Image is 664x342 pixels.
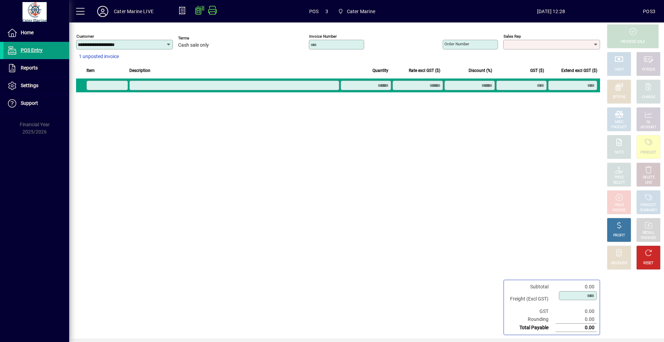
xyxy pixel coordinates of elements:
span: GST ($) [530,67,544,74]
div: RECALL [643,230,655,235]
div: PROFIT [613,233,625,238]
button: Profile [92,5,114,18]
td: Subtotal [507,283,555,291]
td: 0.00 [555,283,597,291]
span: Quantity [372,67,388,74]
div: INVOICE [612,208,625,213]
span: POS Entry [21,47,43,53]
div: LINE [645,180,652,185]
span: Item [86,67,95,74]
div: POS3 [643,6,655,17]
td: 0.00 [555,315,597,324]
span: Settings [21,83,38,88]
span: Rate excl GST ($) [409,67,440,74]
div: SUMMARY [640,208,657,213]
div: NOTE [615,150,624,155]
span: 1 unposted invoice [79,53,119,60]
td: Total Payable [507,324,555,332]
span: Description [129,67,150,74]
a: Settings [3,77,69,94]
div: INVOICES [641,235,656,241]
div: MISC [615,120,623,125]
td: Freight (Excl GST) [507,291,555,307]
span: Home [21,30,34,35]
span: Discount (%) [469,67,492,74]
mat-label: Sales rep [504,34,521,39]
span: Cash sale only [178,43,209,48]
td: GST [507,307,555,315]
span: Reports [21,65,38,71]
span: Cater Marine [347,6,375,17]
mat-label: Customer [76,34,94,39]
div: EFTPOS [613,95,626,100]
div: CHEQUE [642,67,655,72]
td: 0.00 [555,324,597,332]
span: 3 [325,6,328,17]
td: 0.00 [555,307,597,315]
span: Cater Marine [335,5,378,18]
div: RESET [643,261,654,266]
div: PRODUCT [611,125,627,130]
div: CHARGE [642,95,655,100]
td: Rounding [507,315,555,324]
span: Terms [178,36,220,40]
div: CASH [615,67,624,72]
mat-label: Order number [444,41,469,46]
div: DISCOUNT [611,261,627,266]
a: Home [3,24,69,41]
span: [DATE] 12:28 [459,6,643,17]
div: PRODUCT [640,150,656,155]
span: Extend excl GST ($) [561,67,597,74]
div: Cater Marine LIVE [114,6,154,17]
div: DELETE [643,175,654,180]
div: PRICE [615,175,624,180]
div: PROCESS SALE [621,39,645,45]
div: GL [646,120,651,125]
div: PRODUCT [640,203,656,208]
div: ACCOUNT [640,125,656,130]
span: POS [309,6,319,17]
a: Support [3,95,69,112]
mat-label: Invoice number [309,34,337,39]
div: SELECT [613,180,625,185]
span: Support [21,100,38,106]
div: HOLD [615,203,624,208]
a: Reports [3,59,69,77]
